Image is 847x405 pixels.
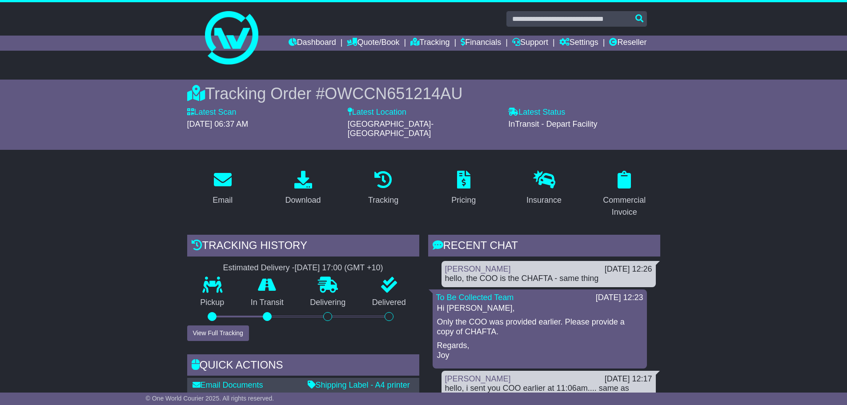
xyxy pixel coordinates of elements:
p: Regards, Joy [437,341,642,360]
div: Quick Actions [187,354,419,378]
div: Download [285,194,321,206]
a: Tracking [362,168,404,209]
a: To Be Collected Team [436,293,514,302]
a: Email [207,168,238,209]
a: [PERSON_NAME] [445,265,511,273]
a: [PERSON_NAME] [445,374,511,383]
a: Pricing [446,168,482,209]
div: Insurance [526,194,562,206]
div: Email [213,194,233,206]
span: [GEOGRAPHIC_DATA]-[GEOGRAPHIC_DATA] [348,120,434,138]
a: Commercial Invoice [589,168,660,221]
div: Pricing [451,194,476,206]
a: Support [512,36,548,51]
a: Quote/Book [347,36,399,51]
span: OWCCN651214AU [325,84,462,103]
div: hello, the COO is the CHAFTA - same thing [445,274,652,284]
a: Download [279,168,326,209]
p: Hi [PERSON_NAME], [437,304,642,313]
p: Pickup [187,298,238,308]
span: [DATE] 06:37 AM [187,120,249,128]
label: Latest Location [348,108,406,117]
div: RECENT CHAT [428,235,660,259]
label: Latest Scan [187,108,237,117]
div: Tracking Order # [187,84,660,103]
a: Insurance [521,168,567,209]
span: InTransit - Depart Facility [508,120,597,128]
a: Tracking [410,36,450,51]
div: Tracking history [187,235,419,259]
div: Commercial Invoice [594,194,654,218]
button: View Full Tracking [187,325,249,341]
a: Email Documents [193,381,263,389]
div: [DATE] 12:17 [605,374,652,384]
p: In Transit [237,298,297,308]
div: hello, i sent you COO earlier at 11:06am.... same as CHAFTA [445,384,652,403]
a: Financials [461,36,501,51]
div: Tracking [368,194,398,206]
p: Only the COO was provided earlier. Please provide a copy of CHAFTA. [437,317,642,337]
span: © One World Courier 2025. All rights reserved. [146,395,274,402]
a: Shipping Label - A4 printer [308,381,410,389]
div: Estimated Delivery - [187,263,419,273]
p: Delivering [297,298,359,308]
a: Dashboard [289,36,336,51]
p: Delivered [359,298,419,308]
label: Latest Status [508,108,565,117]
a: Reseller [609,36,646,51]
div: [DATE] 12:23 [596,293,643,303]
a: Settings [559,36,598,51]
div: [DATE] 12:26 [605,265,652,274]
div: [DATE] 17:00 (GMT +10) [295,263,383,273]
